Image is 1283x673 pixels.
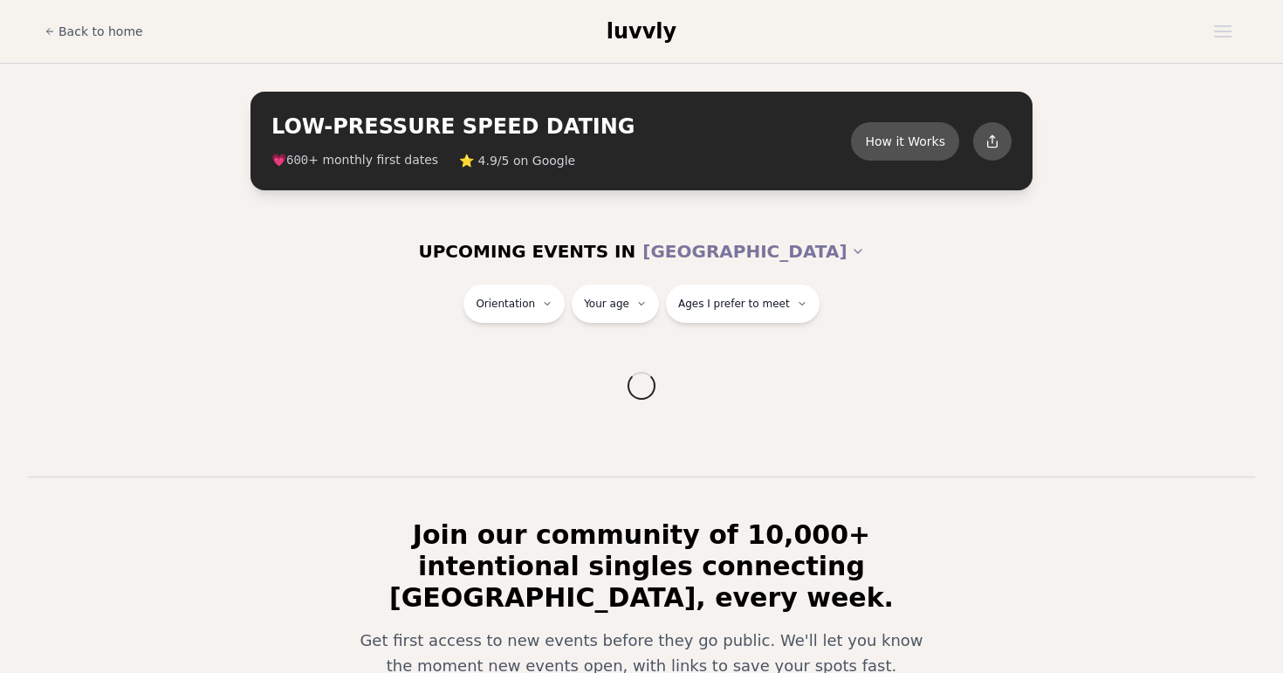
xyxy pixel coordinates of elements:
a: luvvly [607,17,676,45]
span: 600 [286,154,308,168]
button: Ages I prefer to meet [666,285,820,323]
span: Your age [584,297,629,311]
button: Open menu [1207,18,1238,45]
button: [GEOGRAPHIC_DATA] [642,232,864,271]
span: Orientation [476,297,535,311]
a: Back to home [45,14,143,49]
span: 💗 + monthly first dates [271,151,438,169]
h2: Join our community of 10,000+ intentional singles connecting [GEOGRAPHIC_DATA], every week. [334,519,949,614]
span: UPCOMING EVENTS IN [418,239,635,264]
button: Orientation [463,285,565,323]
span: luvvly [607,19,676,44]
span: ⭐ 4.9/5 on Google [459,152,575,169]
button: How it Works [851,122,959,161]
span: Back to home [58,23,143,40]
h2: LOW-PRESSURE SPEED DATING [271,113,851,141]
button: Your age [572,285,659,323]
span: Ages I prefer to meet [678,297,790,311]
